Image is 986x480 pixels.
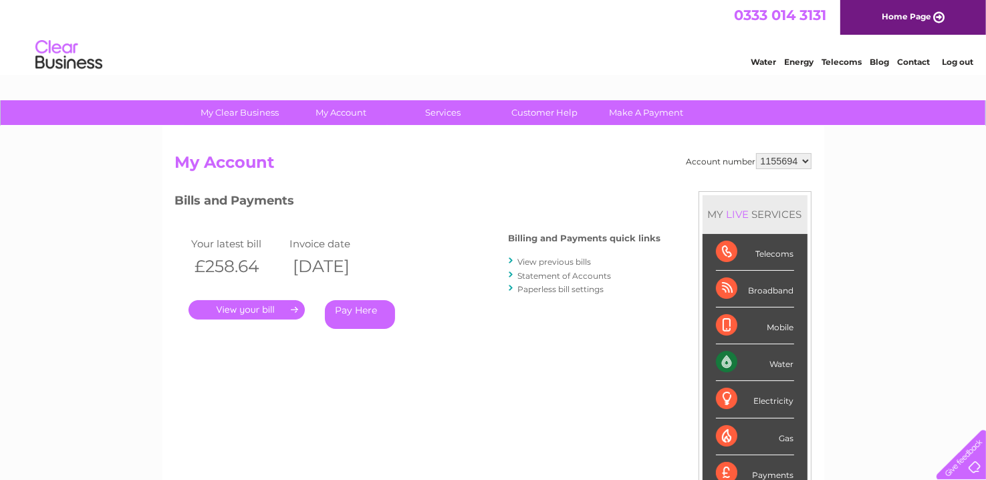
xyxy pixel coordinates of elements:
[178,7,810,65] div: Clear Business is a trading name of Verastar Limited (registered in [GEOGRAPHIC_DATA] No. 3667643...
[943,57,974,67] a: Log out
[751,57,776,67] a: Water
[184,100,295,125] a: My Clear Business
[286,253,384,280] th: [DATE]
[286,235,384,253] td: Invoice date
[687,153,812,169] div: Account number
[822,57,862,67] a: Telecoms
[325,300,395,329] a: Pay Here
[591,100,701,125] a: Make A Payment
[716,308,794,344] div: Mobile
[189,300,305,320] a: .
[286,100,396,125] a: My Account
[509,233,661,243] h4: Billing and Payments quick links
[734,7,826,23] a: 0333 014 3131
[784,57,814,67] a: Energy
[189,253,286,280] th: £258.64
[175,191,661,215] h3: Bills and Payments
[489,100,600,125] a: Customer Help
[716,271,794,308] div: Broadband
[518,284,604,294] a: Paperless bill settings
[35,35,103,76] img: logo.png
[716,344,794,381] div: Water
[724,208,752,221] div: LIVE
[518,257,592,267] a: View previous bills
[175,153,812,178] h2: My Account
[703,195,808,233] div: MY SERVICES
[388,100,498,125] a: Services
[716,234,794,271] div: Telecoms
[189,235,286,253] td: Your latest bill
[897,57,930,67] a: Contact
[716,381,794,418] div: Electricity
[716,418,794,455] div: Gas
[870,57,889,67] a: Blog
[518,271,612,281] a: Statement of Accounts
